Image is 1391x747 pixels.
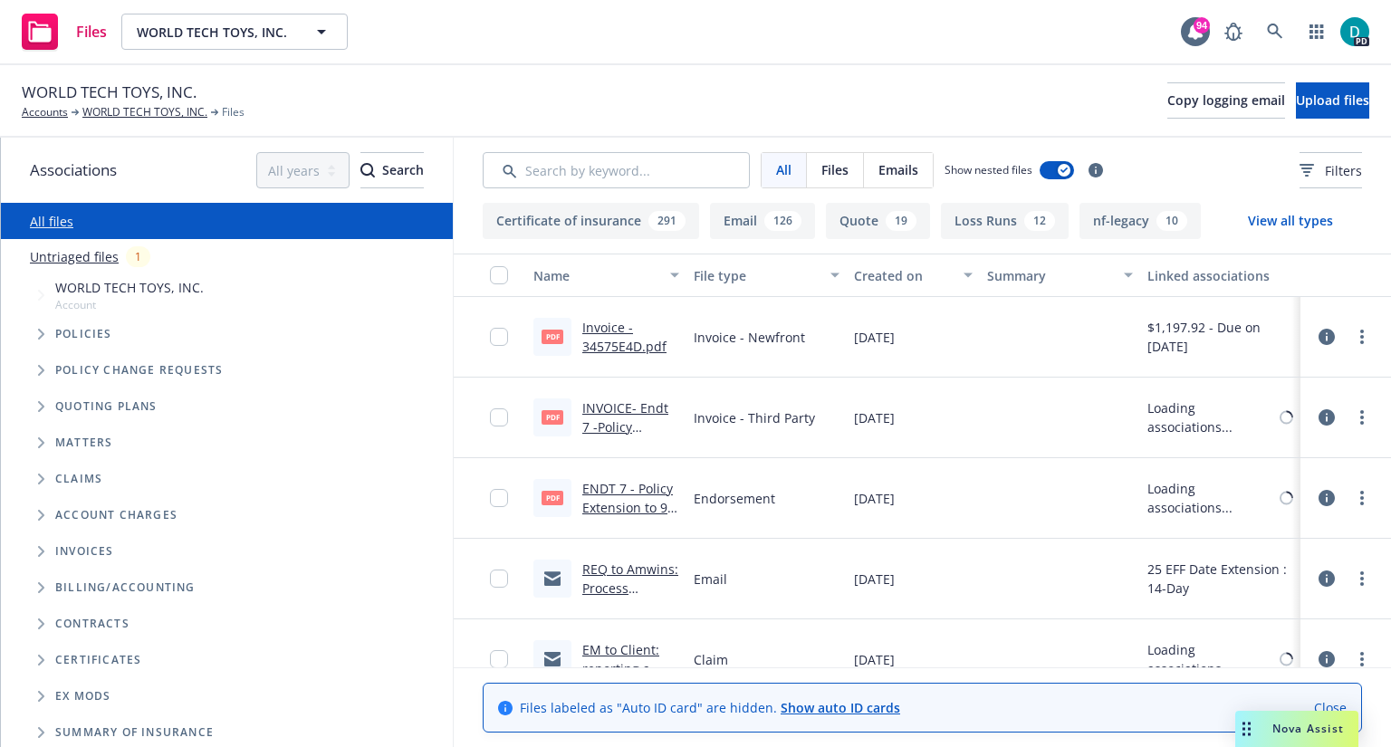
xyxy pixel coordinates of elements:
a: Search [1257,14,1293,50]
div: Search [360,153,424,187]
span: Associations [30,158,117,182]
div: $1,197.92 - Due on [DATE] [1147,318,1293,356]
span: Copy logging email [1167,91,1285,109]
div: 94 [1194,17,1210,34]
span: Summary of insurance [55,727,214,738]
span: pdf [542,330,563,343]
span: [DATE] [854,328,895,347]
span: Show nested files [945,162,1032,177]
button: Email [710,203,815,239]
span: Nova Assist [1272,721,1344,736]
input: Toggle Row Selected [490,650,508,668]
span: Files [821,160,849,179]
a: WORLD TECH TOYS, INC. [82,104,207,120]
span: Endorsement [694,489,775,508]
span: Email [694,570,727,589]
span: Emails [878,160,918,179]
div: 1 [126,246,150,267]
span: Claims [55,474,102,484]
span: Policy change requests [55,365,223,376]
span: Invoice - Newfront [694,328,805,347]
a: EM to Client: reporting a claim ([PERSON_NAME]).msg [582,641,676,734]
div: Linked associations [1147,266,1293,285]
a: more [1351,568,1373,589]
a: Show auto ID cards [781,699,900,716]
input: Toggle Row Selected [490,570,508,588]
button: Nova Assist [1235,711,1358,747]
a: Untriaged files [30,247,119,266]
input: Select all [490,266,508,284]
span: Claim [694,650,728,669]
span: pdf [542,410,563,424]
button: View all types [1219,203,1362,239]
span: WORLD TECH TOYS, INC. [137,23,293,42]
button: Upload files [1296,82,1369,119]
div: Loading associations... [1147,640,1276,678]
button: File type [686,254,847,297]
button: Certificate of insurance [483,203,699,239]
span: pdf [542,491,563,504]
span: [DATE] [854,489,895,508]
span: Filters [1325,161,1362,180]
button: Copy logging email [1167,82,1285,119]
div: 10 [1156,211,1187,231]
span: [DATE] [854,650,895,669]
div: 12 [1024,211,1055,231]
span: WORLD TECH TOYS, INC. [22,81,197,104]
a: more [1351,648,1373,670]
button: Linked associations [1140,254,1300,297]
a: Close [1314,698,1347,717]
div: Drag to move [1235,711,1258,747]
div: 126 [764,211,801,231]
span: Policies [55,329,112,340]
div: Summary [987,266,1113,285]
button: Loss Runs [941,203,1069,239]
span: Upload files [1296,91,1369,109]
a: ENDT 7 - Policy Extension to 9-28.pdf [582,480,673,535]
span: Contracts [55,618,130,629]
div: 25 EFF Date Extension : 14-Day [1147,560,1293,598]
a: Switch app [1299,14,1335,50]
div: Name [533,266,659,285]
div: File type [694,266,820,285]
button: nf-legacy [1079,203,1201,239]
div: 291 [648,211,686,231]
div: Tree Example [1,274,453,570]
a: All files [30,213,73,230]
span: Account charges [55,510,177,521]
a: Files [14,6,114,57]
button: Filters [1300,152,1362,188]
button: Created on [847,254,980,297]
a: REQ to Amwins: Process extension.msg [582,560,678,616]
span: [DATE] [854,570,895,589]
a: more [1351,487,1373,509]
span: Ex Mods [55,691,110,702]
button: WORLD TECH TOYS, INC. [121,14,348,50]
button: Name [526,254,686,297]
div: 19 [886,211,916,231]
span: Files labeled as "Auto ID card" are hidden. [520,698,900,717]
span: WORLD TECH TOYS, INC. [55,278,204,297]
button: SearchSearch [360,152,424,188]
span: Billing/Accounting [55,582,196,593]
span: [DATE] [854,408,895,427]
a: more [1351,407,1373,428]
input: Toggle Row Selected [490,489,508,507]
a: more [1351,326,1373,348]
img: photo [1340,17,1369,46]
div: Loading associations... [1147,398,1276,436]
div: Loading associations... [1147,479,1276,517]
input: Toggle Row Selected [490,328,508,346]
span: Filters [1300,161,1362,180]
a: Report a Bug [1215,14,1252,50]
span: All [776,160,791,179]
input: Search by keyword... [483,152,750,188]
a: INVOICE- Endt 7 -Policy Extension.pdf [582,399,668,455]
span: Invoices [55,546,114,557]
span: Invoice - Third Party [694,408,815,427]
span: Files [222,104,245,120]
div: Created on [854,266,953,285]
button: Summary [980,254,1140,297]
svg: Search [360,163,375,177]
span: Account [55,297,204,312]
